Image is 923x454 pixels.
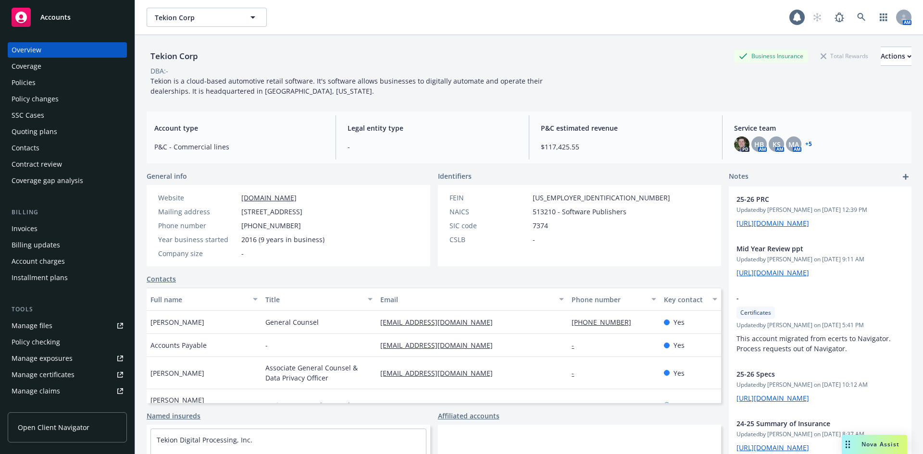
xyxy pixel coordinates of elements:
[154,123,324,133] span: Account type
[572,318,639,327] a: [PHONE_NUMBER]
[241,234,324,245] span: 2016 (9 years in business)
[541,142,711,152] span: $117,425.55
[8,254,127,269] a: Account charges
[12,59,41,74] div: Coverage
[788,139,799,149] span: MA
[12,254,65,269] div: Account charges
[900,171,911,183] a: add
[150,294,247,305] div: Full name
[147,171,187,181] span: General info
[881,47,911,66] button: Actions
[449,207,529,217] div: NAICS
[8,351,127,366] a: Manage exposures
[262,288,376,311] button: Title
[852,8,871,27] a: Search
[533,221,548,231] span: 7374
[241,207,302,217] span: [STREET_ADDRESS]
[241,221,301,231] span: [PHONE_NUMBER]
[12,367,75,382] div: Manage certificates
[147,274,176,284] a: Contacts
[736,194,879,204] span: 25-26 PRC
[158,248,237,258] div: Company size
[8,124,127,139] a: Quoting plans
[265,317,319,327] span: General Counsel
[12,383,60,399] div: Manage claims
[241,193,297,202] a: [DOMAIN_NAME]
[729,236,911,285] div: Mid Year Review pptUpdatedby [PERSON_NAME] on [DATE] 9:11 AM[URL][DOMAIN_NAME]
[449,193,529,203] div: FEIN
[736,255,904,264] span: Updated by [PERSON_NAME] on [DATE] 9:11 AM
[572,341,582,350] a: -
[18,422,89,432] span: Open Client Navigator
[12,75,36,90] div: Policies
[12,91,59,107] div: Policy changes
[533,207,626,217] span: 513210 - Software Publishers
[12,173,83,188] div: Coverage gap analysis
[568,288,660,311] button: Phone number
[729,285,911,361] div: -CertificatesUpdatedby [PERSON_NAME] on [DATE] 5:41 PMThis account migrated from ecerts to Naviga...
[157,435,252,444] a: Tekion Digital Processing, Inc.
[12,351,73,366] div: Manage exposures
[12,108,44,123] div: SSC Cases
[8,270,127,285] a: Installment plans
[12,157,62,172] div: Contract review
[736,244,879,254] span: Mid Year Review ppt
[660,288,721,311] button: Key contact
[736,206,904,214] span: Updated by [PERSON_NAME] on [DATE] 12:39 PM
[736,334,893,353] span: This account migrated from ecerts to Navigator. Process requests out of Navigator.
[348,142,517,152] span: -
[147,50,202,62] div: Tekion Corp
[842,435,907,454] button: Nova Assist
[674,368,685,378] span: Yes
[150,395,258,415] span: [PERSON_NAME] [PERSON_NAME]
[736,430,904,439] span: Updated by [PERSON_NAME] on [DATE] 8:37 AM
[376,288,568,311] button: Email
[874,8,893,27] a: Switch app
[729,171,748,183] span: Notes
[8,91,127,107] a: Policy changes
[154,142,324,152] span: P&C - Commercial lines
[8,140,127,156] a: Contacts
[736,443,809,452] a: [URL][DOMAIN_NAME]
[8,108,127,123] a: SSC Cases
[8,318,127,333] a: Manage files
[8,75,127,90] a: Policies
[265,294,362,305] div: Title
[572,368,582,378] a: -
[664,294,707,305] div: Key contact
[8,334,127,350] a: Policy checking
[158,207,237,217] div: Mailing address
[265,400,350,410] span: Assistant General Counsel
[533,234,535,245] span: -
[729,361,911,411] div: 25-26 SpecsUpdatedby [PERSON_NAME] on [DATE] 10:12 AM[URL][DOMAIN_NAME]
[147,8,267,27] button: Tekion Corp
[736,393,809,403] a: [URL][DOMAIN_NAME]
[729,186,911,236] div: 25-26 PRCUpdatedby [PERSON_NAME] on [DATE] 12:39 PM[URL][DOMAIN_NAME]
[12,270,68,285] div: Installment plans
[12,334,60,350] div: Policy checking
[158,221,237,231] div: Phone number
[8,400,127,415] a: Manage BORs
[773,139,781,149] span: KS
[158,234,237,245] div: Year business started
[150,368,204,378] span: [PERSON_NAME]
[158,193,237,203] div: Website
[674,400,683,410] span: No
[449,221,529,231] div: SIC code
[241,248,244,258] span: -
[8,237,127,253] a: Billing updates
[265,363,373,383] span: Associate General Counsel & Data Privacy Officer
[12,221,37,236] div: Invoices
[380,368,500,378] a: [EMAIL_ADDRESS][DOMAIN_NAME]
[449,234,529,245] div: CSLB
[8,157,127,172] a: Contract review
[12,400,57,415] div: Manage BORs
[881,47,911,65] div: Actions
[8,367,127,382] a: Manage certificates
[541,123,711,133] span: P&C estimated revenue
[150,317,204,327] span: [PERSON_NAME]
[8,4,127,31] a: Accounts
[147,288,262,311] button: Full name
[830,8,849,27] a: Report a Bug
